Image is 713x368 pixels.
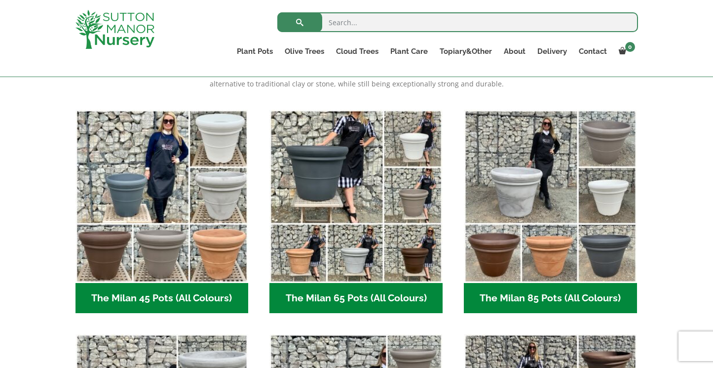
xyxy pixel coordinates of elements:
[613,44,638,58] a: 0
[384,44,434,58] a: Plant Care
[279,44,330,58] a: Olive Trees
[269,110,443,313] a: Visit product category The Milan 65 Pots (All Colours)
[75,283,249,314] h2: The Milan 45 Pots (All Colours)
[75,10,154,49] img: logo
[330,44,384,58] a: Cloud Trees
[625,42,635,52] span: 0
[75,66,638,90] p: The Milan Pots bring a classic Italian-inspired look to any home or garden, with elegant terracot...
[269,110,443,283] img: The Milan 65 Pots (All Colours)
[498,44,531,58] a: About
[269,283,443,314] h2: The Milan 65 Pots (All Colours)
[464,283,637,314] h2: The Milan 85 Pots (All Colours)
[573,44,613,58] a: Contact
[75,110,249,283] img: The Milan 45 Pots (All Colours)
[531,44,573,58] a: Delivery
[434,44,498,58] a: Topiary&Other
[464,110,637,313] a: Visit product category The Milan 85 Pots (All Colours)
[277,12,638,32] input: Search...
[464,110,637,283] img: The Milan 85 Pots (All Colours)
[75,110,249,313] a: Visit product category The Milan 45 Pots (All Colours)
[231,44,279,58] a: Plant Pots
